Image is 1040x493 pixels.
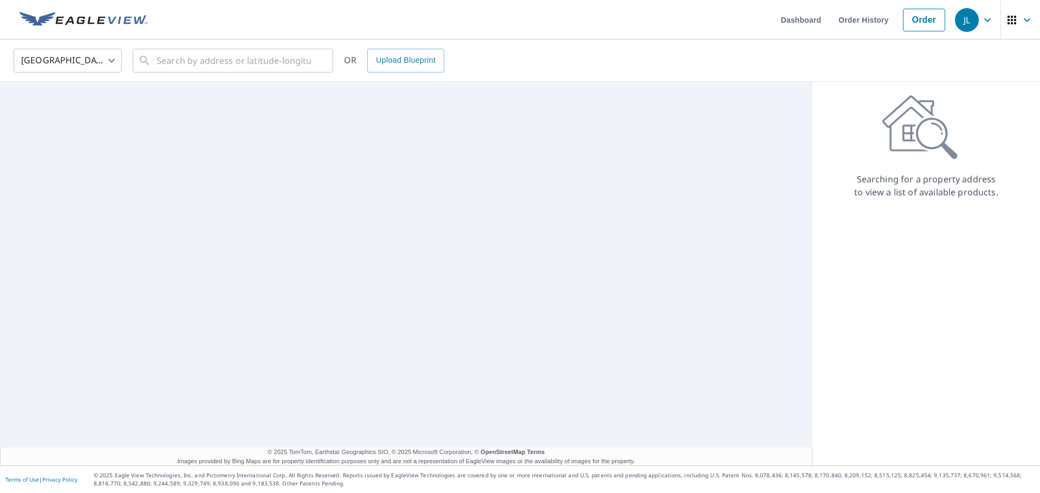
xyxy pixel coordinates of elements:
a: Order [903,9,945,31]
div: OR [344,49,444,73]
p: Searching for a property address to view a list of available products. [854,173,999,199]
div: JL [955,8,979,32]
p: | [5,476,77,483]
a: Upload Blueprint [367,49,444,73]
a: Terms [527,449,545,455]
p: © 2025 Eagle View Technologies, Inc. and Pictometry International Corp. All Rights Reserved. Repo... [94,471,1035,488]
div: [GEOGRAPHIC_DATA] [14,45,122,76]
a: OpenStreetMap [480,449,525,455]
span: © 2025 TomTom, Earthstar Geographics SIO, © 2025 Microsoft Corporation, © [268,448,545,457]
a: Terms of Use [5,476,39,483]
img: EV Logo [19,12,147,28]
input: Search by address or latitude-longitude [157,45,311,76]
span: Upload Blueprint [376,54,435,67]
a: Privacy Policy [42,476,77,483]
